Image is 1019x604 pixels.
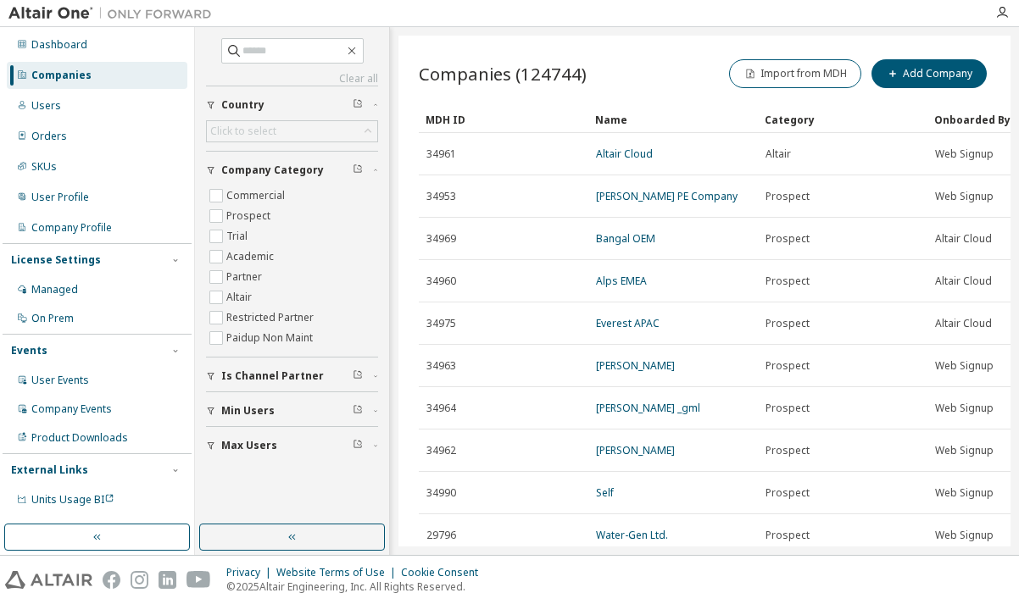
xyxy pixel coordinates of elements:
[766,529,810,542] span: Prospect
[11,253,101,267] div: License Settings
[221,404,275,418] span: Min Users
[935,444,994,457] span: Web Signup
[426,402,456,415] span: 34964
[596,316,660,330] a: Everest APAC
[31,99,61,113] div: Users
[401,566,488,579] div: Cookie Consent
[276,566,401,579] div: Website Terms of Use
[871,59,987,88] button: Add Company
[426,190,456,203] span: 34953
[31,283,78,296] div: Managed
[221,163,324,177] span: Company Category
[31,69,92,82] div: Companies
[766,359,810,373] span: Prospect
[221,369,324,383] span: Is Channel Partner
[426,529,456,542] span: 29796
[426,444,456,457] span: 34962
[226,566,276,579] div: Privacy
[596,443,675,457] a: [PERSON_NAME]
[935,190,994,203] span: Web Signup
[596,528,668,542] a: Water-Gen Ltd.
[353,163,363,177] span: Clear filter
[766,402,810,415] span: Prospect
[226,267,265,287] label: Partner
[596,231,655,246] a: Bangal OEM
[596,401,700,415] a: [PERSON_NAME] _gml
[596,189,738,203] a: [PERSON_NAME] PE Company
[766,147,791,161] span: Altair
[31,312,74,325] div: On Prem
[935,529,994,542] span: Web Signup
[31,221,112,235] div: Company Profile
[353,404,363,418] span: Clear filter
[31,160,57,174] div: SKUs
[226,186,288,206] label: Commercial
[221,439,277,452] span: Max Users
[935,274,992,288] span: Altair Cloud
[766,232,810,246] span: Prospect
[596,358,675,373] a: [PERSON_NAME]
[103,571,120,589] img: facebook.svg
[353,98,363,112] span: Clear filter
[766,317,810,330] span: Prospect
[426,359,456,373] span: 34963
[766,190,810,203] span: Prospect
[206,427,378,464] button: Max Users
[935,147,994,161] span: Web Signup
[765,106,921,133] div: Category
[935,486,994,500] span: Web Signup
[206,392,378,429] button: Min Users
[31,38,87,52] div: Dashboard
[426,317,456,330] span: 34975
[31,492,114,507] span: Units Usage BI
[596,485,614,500] a: Self
[207,121,377,141] div: Click to select
[426,147,456,161] span: 34961
[8,5,220,22] img: Altair One
[426,486,456,500] span: 34990
[766,486,810,500] span: Prospect
[206,86,378,124] button: Country
[596,147,653,161] a: Altair Cloud
[596,274,647,288] a: Alps EMEA
[210,125,276,138] div: Click to select
[426,106,582,133] div: MDH ID
[226,308,317,328] label: Restricted Partner
[226,287,255,308] label: Altair
[935,402,994,415] span: Web Signup
[935,359,994,373] span: Web Signup
[31,431,128,445] div: Product Downloads
[206,152,378,189] button: Company Category
[935,232,992,246] span: Altair Cloud
[226,206,274,226] label: Prospect
[729,59,861,88] button: Import from MDH
[31,374,89,387] div: User Events
[353,439,363,452] span: Clear filter
[131,571,148,589] img: instagram.svg
[419,62,587,86] span: Companies (124744)
[426,274,456,288] span: 34960
[221,98,264,112] span: Country
[595,106,751,133] div: Name
[5,571,92,589] img: altair_logo.svg
[31,191,89,204] div: User Profile
[766,274,810,288] span: Prospect
[206,357,378,395] button: Is Channel Partner
[11,463,88,477] div: External Links
[11,344,47,357] div: Events
[426,232,456,246] span: 34969
[31,130,67,143] div: Orders
[159,571,176,589] img: linkedin.svg
[31,402,112,416] div: Company Events
[206,72,378,86] a: Clear all
[226,247,277,267] label: Academic
[935,317,992,330] span: Altair Cloud
[766,444,810,457] span: Prospect
[226,579,488,594] p: © 2025 Altair Engineering, Inc. All Rights Reserved.
[187,571,211,589] img: youtube.svg
[353,369,363,383] span: Clear filter
[226,226,251,247] label: Trial
[226,328,316,348] label: Paidup Non Maint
